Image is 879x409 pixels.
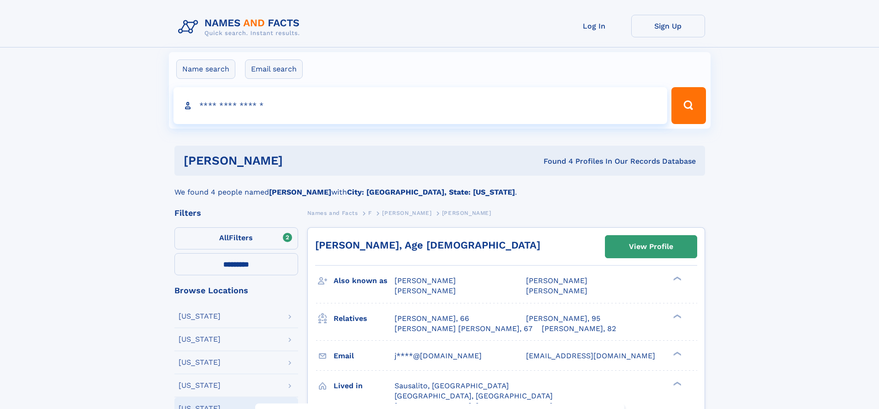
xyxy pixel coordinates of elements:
[176,59,235,79] label: Name search
[368,210,372,216] span: F
[174,176,705,198] div: We found 4 people named with .
[395,381,509,390] span: Sausalito, [GEOGRAPHIC_DATA]
[174,286,298,295] div: Browse Locations
[395,314,469,324] a: [PERSON_NAME], 66
[174,15,307,40] img: Logo Names and Facts
[526,276,587,285] span: [PERSON_NAME]
[179,336,221,343] div: [US_STATE]
[671,87,706,124] button: Search Button
[174,227,298,249] label: Filters
[631,15,705,37] a: Sign Up
[179,359,221,366] div: [US_STATE]
[671,380,682,386] div: ❯
[179,313,221,320] div: [US_STATE]
[671,276,682,282] div: ❯
[395,391,553,400] span: [GEOGRAPHIC_DATA], [GEOGRAPHIC_DATA]
[629,236,673,257] div: View Profile
[269,188,331,196] b: [PERSON_NAME]
[605,236,697,258] a: View Profile
[382,207,431,219] a: [PERSON_NAME]
[395,286,456,295] span: [PERSON_NAME]
[184,155,413,166] h1: [PERSON_NAME]
[307,207,358,219] a: Names and Facts
[442,210,491,216] span: [PERSON_NAME]
[334,348,395,364] h3: Email
[395,324,532,334] a: [PERSON_NAME] [PERSON_NAME], 67
[557,15,631,37] a: Log In
[526,286,587,295] span: [PERSON_NAME]
[413,156,696,166] div: Found 4 Profiles In Our Records Database
[179,382,221,389] div: [US_STATE]
[347,188,515,196] b: City: [GEOGRAPHIC_DATA], State: [US_STATE]
[315,239,540,251] a: [PERSON_NAME], Age [DEMOGRAPHIC_DATA]
[334,378,395,394] h3: Lived in
[395,276,456,285] span: [PERSON_NAME]
[382,210,431,216] span: [PERSON_NAME]
[245,59,303,79] label: Email search
[368,207,372,219] a: F
[219,233,229,242] span: All
[334,311,395,326] h3: Relatives
[542,324,616,334] a: [PERSON_NAME], 82
[526,351,655,360] span: [EMAIL_ADDRESS][DOMAIN_NAME]
[526,314,600,324] a: [PERSON_NAME], 95
[671,350,682,356] div: ❯
[671,313,682,319] div: ❯
[334,273,395,289] h3: Also known as
[174,209,298,217] div: Filters
[173,87,668,124] input: search input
